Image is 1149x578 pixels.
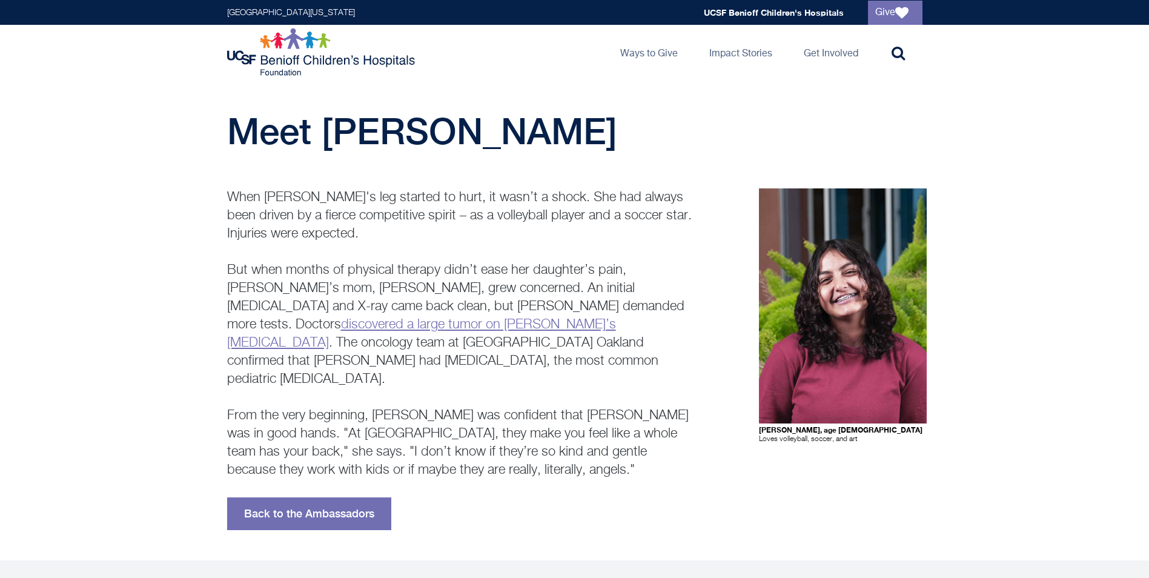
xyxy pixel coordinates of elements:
[704,7,844,18] a: UCSF Benioff Children's Hospitals
[227,110,617,152] span: Meet [PERSON_NAME]
[700,25,782,79] a: Impact Stories
[759,188,922,443] p: Loves volleyball, soccer, and art
[868,1,922,25] a: Give
[227,497,391,530] a: Back to the Ambassadors
[227,28,418,76] img: Logo for UCSF Benioff Children's Hospitals Foundation
[759,425,922,434] strong: [PERSON_NAME], age [DEMOGRAPHIC_DATA]
[227,318,616,350] a: discovered a large tumor on [PERSON_NAME]’s [MEDICAL_DATA]
[227,188,694,479] p: When [PERSON_NAME]'s leg started to hurt, it wasn’t a shock. She had always been driven by a fier...
[611,25,687,79] a: Ways to Give
[794,25,868,79] a: Get Involved
[227,8,355,17] a: [GEOGRAPHIC_DATA][US_STATE]
[759,188,927,424] img: Krystie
